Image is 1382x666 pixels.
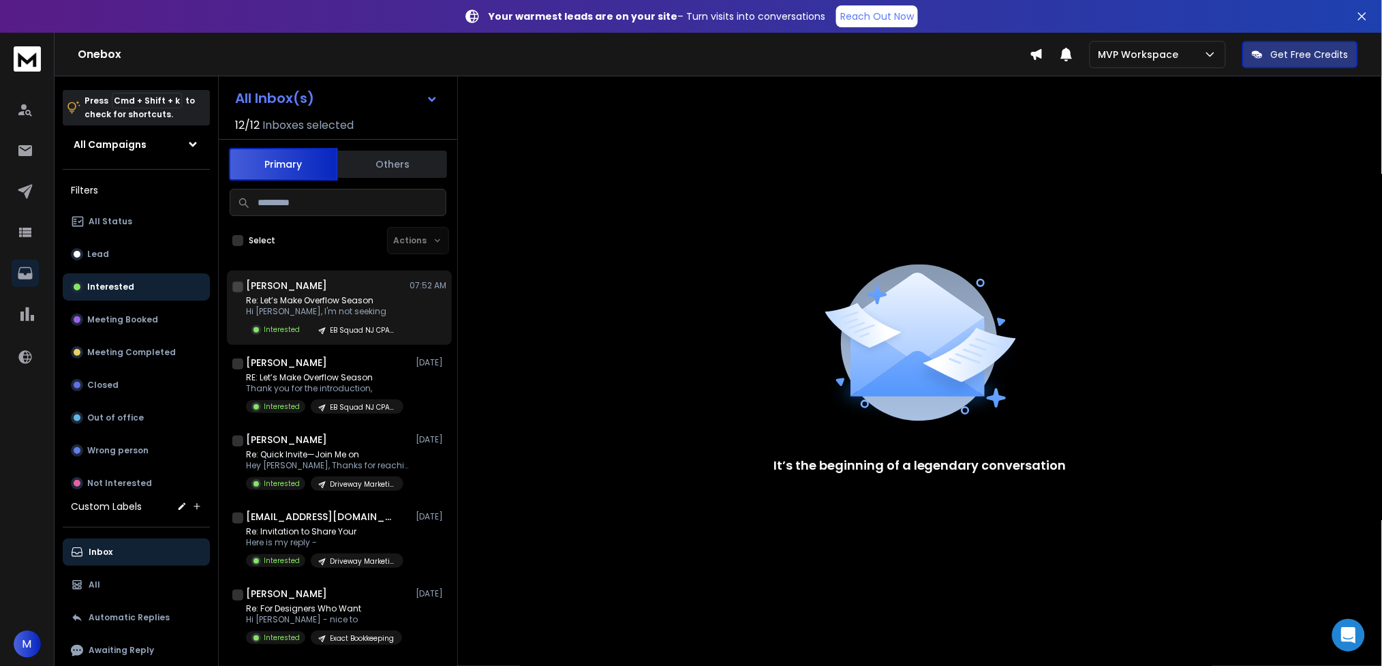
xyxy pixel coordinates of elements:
p: Re: Invitation to Share Your [246,526,403,537]
h1: Onebox [78,46,1030,63]
label: Select [249,235,275,246]
p: Interested [264,324,300,335]
h1: [PERSON_NAME] [246,356,327,369]
p: All [89,579,100,590]
button: Not Interested [63,470,210,497]
strong: Your warmest leads are on your site [489,10,677,23]
p: Re: Let’s Make Overflow Season [246,295,403,306]
p: Inbox [89,547,112,558]
p: Not Interested [87,478,152,489]
p: 07:52 AM [410,280,446,291]
button: Lead [63,241,210,268]
p: [DATE] [416,357,446,368]
button: Wrong person [63,437,210,464]
div: Open Intercom Messenger [1332,619,1365,652]
p: Driveway Marketing Podcast [330,556,395,566]
h1: [PERSON_NAME] [246,279,327,292]
p: Interested [264,633,300,643]
p: Out of office [87,412,144,423]
p: Interested [87,282,134,292]
p: EB Squad NJ CPA List [330,325,395,335]
h1: All Campaigns [74,138,147,151]
p: It’s the beginning of a legendary conversation [773,456,1066,475]
h1: [PERSON_NAME] [246,587,327,601]
button: Automatic Replies [63,604,210,631]
p: Interested [264,402,300,412]
p: Automatic Replies [89,612,170,623]
p: RE: Let’s Make Overflow Season [246,372,403,383]
button: Inbox [63,539,210,566]
p: Hi [PERSON_NAME] - nice to [246,614,402,625]
p: [DATE] [416,511,446,522]
a: Reach Out Now [836,5,918,27]
p: Get Free Credits [1271,48,1349,61]
button: M [14,631,41,658]
h1: All Inbox(s) [235,91,314,105]
p: Hi [PERSON_NAME], I'm not seeking [246,306,403,317]
p: Thank you for the introduction, [246,383,403,394]
h1: [PERSON_NAME] [246,433,327,446]
p: Awaiting Reply [89,645,154,656]
h3: Custom Labels [71,500,142,513]
img: logo [14,46,41,72]
p: Here is my reply - [246,537,403,548]
p: Re: For Designers Who Want [246,603,402,614]
button: Meeting Booked [63,306,210,333]
p: Exact Bookkeeping [330,633,394,644]
p: Hey [PERSON_NAME], Thanks for reaching [246,460,410,471]
p: Closed [87,380,119,391]
p: [DATE] [416,588,446,599]
p: Interested [264,479,300,489]
button: Meeting Completed [63,339,210,366]
button: All [63,571,210,599]
span: 12 / 12 [235,117,260,134]
span: Cmd + Shift + k [112,93,182,108]
p: Reach Out Now [840,10,914,23]
button: All Inbox(s) [224,85,449,112]
h1: [EMAIL_ADDRESS][DOMAIN_NAME] [246,510,396,524]
p: Meeting Completed [87,347,176,358]
p: Wrong person [87,445,149,456]
button: All Campaigns [63,131,210,158]
h3: Inboxes selected [262,117,354,134]
button: Out of office [63,404,210,432]
button: Get Free Credits [1242,41,1358,68]
p: – Turn visits into conversations [489,10,825,23]
p: Press to check for shortcuts. [85,94,195,121]
p: Driveway Marketing Podcast - no podcast [330,479,395,489]
p: EB Squad NJ CPA List [330,402,395,412]
p: [DATE] [416,434,446,445]
p: MVP Workspace [1099,48,1184,61]
button: Others [338,149,447,179]
button: Closed [63,372,210,399]
p: Meeting Booked [87,314,158,325]
button: All Status [63,208,210,235]
button: Interested [63,273,210,301]
p: All Status [89,216,132,227]
p: Lead [87,249,109,260]
p: Re: Quick Invite—Join Me on [246,449,410,460]
button: Awaiting Reply [63,637,210,664]
button: Primary [229,148,338,181]
h3: Filters [63,181,210,200]
p: Interested [264,556,300,566]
